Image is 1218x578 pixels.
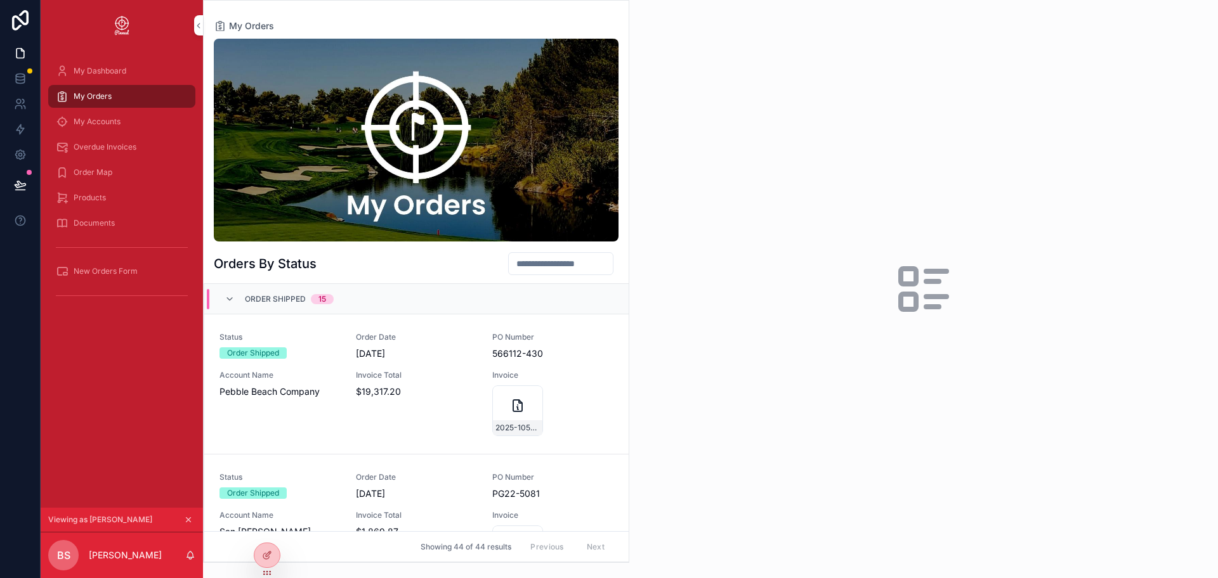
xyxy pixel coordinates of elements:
[89,549,162,562] p: [PERSON_NAME]
[356,472,477,482] span: Order Date
[112,15,132,35] img: App logo
[48,212,195,234] a: Documents
[245,294,306,304] span: Order Shipped
[492,370,613,380] span: Invoice
[48,161,195,184] a: Order Map
[74,66,126,76] span: My Dashboard
[214,255,317,273] h1: Orders By Status
[356,525,477,538] span: $1,869.87
[356,332,477,342] span: Order Date
[57,548,70,563] span: BS
[492,332,613,342] span: PO Number
[48,60,195,82] a: My Dashboard
[356,385,477,398] span: $19,317.20
[74,117,121,127] span: My Accounts
[356,510,477,520] span: Invoice Total
[356,370,477,380] span: Invoice Total
[219,472,341,482] span: Status
[74,193,106,203] span: Products
[318,294,326,304] div: 15
[74,218,115,228] span: Documents
[204,314,629,454] a: StatusOrder ShippedOrder Date[DATE]PO Number566112-430Account NamePebble Beach CompanyInvoice Tot...
[492,472,613,482] span: PO Number
[219,525,341,551] span: San [PERSON_NAME] Country Club
[74,91,112,101] span: My Orders
[492,487,613,500] span: PG22-5081
[227,487,279,499] div: Order Shipped
[48,110,195,133] a: My Accounts
[227,347,279,359] div: Order Shipped
[219,332,341,342] span: Status
[74,167,112,177] span: Order Map
[219,370,341,380] span: Account Name
[41,51,203,322] div: scrollable content
[492,510,613,520] span: Invoice
[492,347,613,360] span: 566112-430
[48,186,195,209] a: Products
[74,266,138,276] span: New Orders Form
[48,85,195,108] a: My Orders
[48,515,152,525] span: Viewing as [PERSON_NAME]
[356,347,477,360] span: [DATE]
[356,487,477,500] span: [DATE]
[48,136,195,158] a: Overdue Invoices
[48,260,195,283] a: New Orders Form
[421,542,511,552] span: Showing 44 of 44 results
[219,385,341,398] span: Pebble Beach Company
[229,20,274,32] span: My Orders
[495,423,540,433] span: 2025-105224
[214,20,274,32] a: My Orders
[219,510,341,520] span: Account Name
[74,142,136,152] span: Overdue Invoices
